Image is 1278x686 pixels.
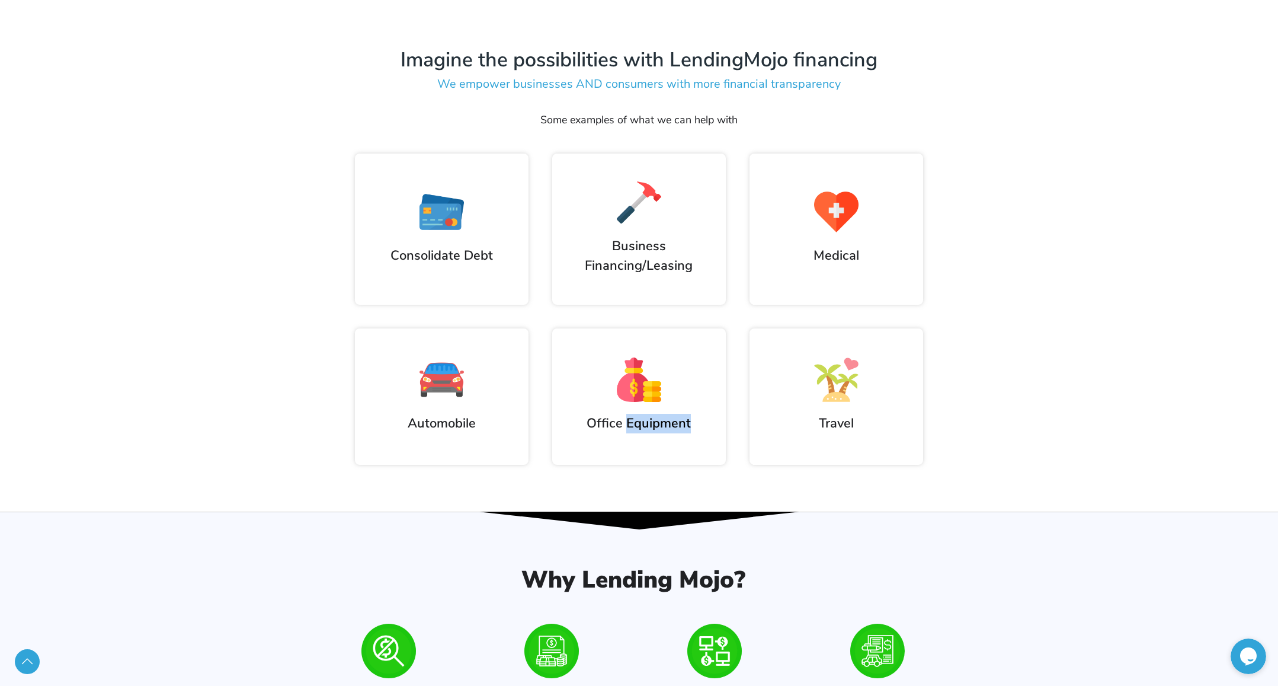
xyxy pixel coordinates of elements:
h2: Automobile [367,414,517,433]
img: Consolidate Debt [419,190,464,234]
img: loan-amounts [524,624,579,678]
h3: Imagine the possibilities with LendingMojo financing [393,47,885,73]
h2: Consolidate Debt [367,246,517,266]
h2: Office Equipment [564,414,714,433]
h3: We empower businesses AND consumers with more financial transparency [393,72,885,96]
h2: Medical [761,246,911,266]
h2: Travel [761,414,911,433]
img: Home Improvement Projects [617,180,661,225]
img: prequalified-rates [850,624,905,678]
h2: Business Financing/Leasing [558,237,720,275]
iframe: chat widget [1231,639,1266,674]
img: Auto Motor Purchases [419,358,464,402]
img: free-to-use [361,624,416,678]
img: Big Purchases [617,358,661,402]
img: Vacation and Travel [814,358,859,402]
img: Medical or Dental [814,190,859,234]
h2: Why Lending Mojo? [319,566,947,594]
img: compare-rates [687,624,742,678]
p: Some examples of what we can help with [393,114,885,133]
